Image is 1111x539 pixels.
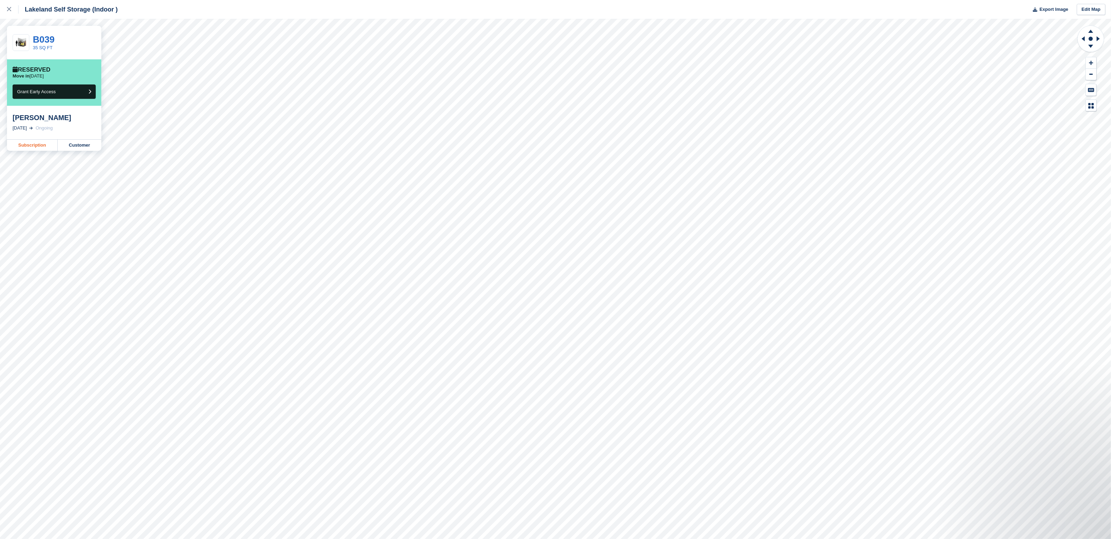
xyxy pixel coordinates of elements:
[13,37,29,49] img: 35-sqft-unit.jpg
[13,125,27,132] div: [DATE]
[13,73,29,79] span: Move in
[33,34,54,45] a: B039
[36,125,53,132] div: Ongoing
[1029,4,1068,15] button: Export Image
[1086,57,1096,69] button: Zoom In
[58,140,101,151] a: Customer
[7,140,58,151] a: Subscription
[1077,4,1105,15] a: Edit Map
[1086,84,1096,96] button: Keyboard Shortcuts
[13,84,96,99] button: Grant Early Access
[13,113,96,122] div: [PERSON_NAME]
[1039,6,1068,13] span: Export Image
[17,89,56,94] span: Grant Early Access
[29,127,33,130] img: arrow-right-light-icn-cde0832a797a2874e46488d9cf13f60e5c3a73dbe684e267c42b8395dfbc2abf.svg
[1086,69,1096,80] button: Zoom Out
[33,45,52,50] a: 35 SQ FT
[13,66,50,73] div: Reserved
[19,5,118,14] div: Lakeland Self Storage (Indoor )
[1086,100,1096,111] button: Map Legend
[13,73,44,79] p: [DATE]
